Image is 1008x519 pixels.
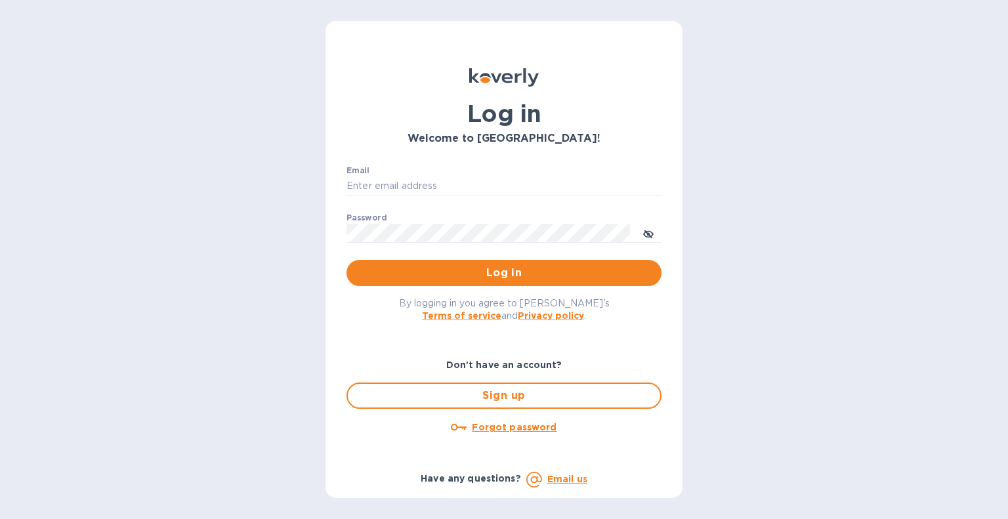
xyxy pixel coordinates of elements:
[518,310,584,321] a: Privacy policy
[422,310,501,321] a: Terms of service
[421,473,521,484] b: Have any questions?
[547,474,587,484] a: Email us
[469,68,539,87] img: Koverly
[399,298,610,321] span: By logging in you agree to [PERSON_NAME]'s and .
[358,388,650,404] span: Sign up
[346,133,661,145] h3: Welcome to [GEOGRAPHIC_DATA]!
[635,220,661,246] button: toggle password visibility
[446,360,562,370] b: Don't have an account?
[346,383,661,409] button: Sign up
[346,260,661,286] button: Log in
[346,100,661,127] h1: Log in
[357,265,651,281] span: Log in
[346,214,387,222] label: Password
[472,422,556,432] u: Forgot password
[346,167,369,175] label: Email
[346,176,661,196] input: Enter email address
